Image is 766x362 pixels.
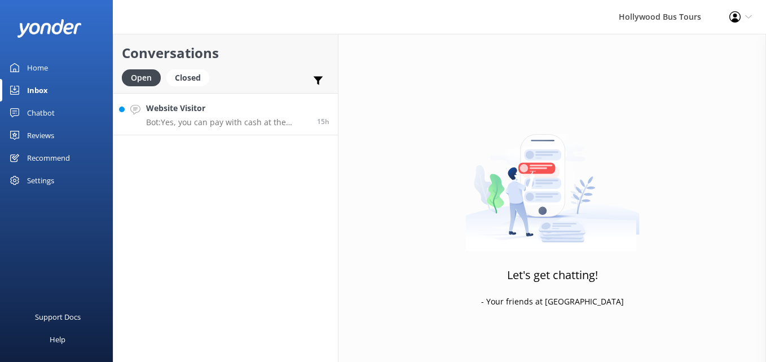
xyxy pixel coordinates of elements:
[146,102,309,114] h4: Website Visitor
[50,328,65,351] div: Help
[27,124,54,147] div: Reviews
[27,79,48,101] div: Inbox
[17,19,82,38] img: yonder-white-logo.png
[465,111,640,251] img: artwork of a man stealing a conversation from at giant smartphone
[146,117,309,127] p: Bot: Yes, you can pay with cash at the check-in location for your Hollywood Bus Tour.
[122,69,161,86] div: Open
[507,266,598,284] h3: Let's get chatting!
[113,93,338,135] a: Website VisitorBot:Yes, you can pay with cash at the check-in location for your Hollywood Bus Tou...
[317,117,329,126] span: Sep 30 2025 05:31pm (UTC -07:00) America/Tijuana
[27,101,55,124] div: Chatbot
[35,306,81,328] div: Support Docs
[27,56,48,79] div: Home
[481,295,624,308] p: - Your friends at [GEOGRAPHIC_DATA]
[122,42,329,64] h2: Conversations
[122,71,166,83] a: Open
[166,71,215,83] a: Closed
[27,169,54,192] div: Settings
[27,147,70,169] div: Recommend
[166,69,209,86] div: Closed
